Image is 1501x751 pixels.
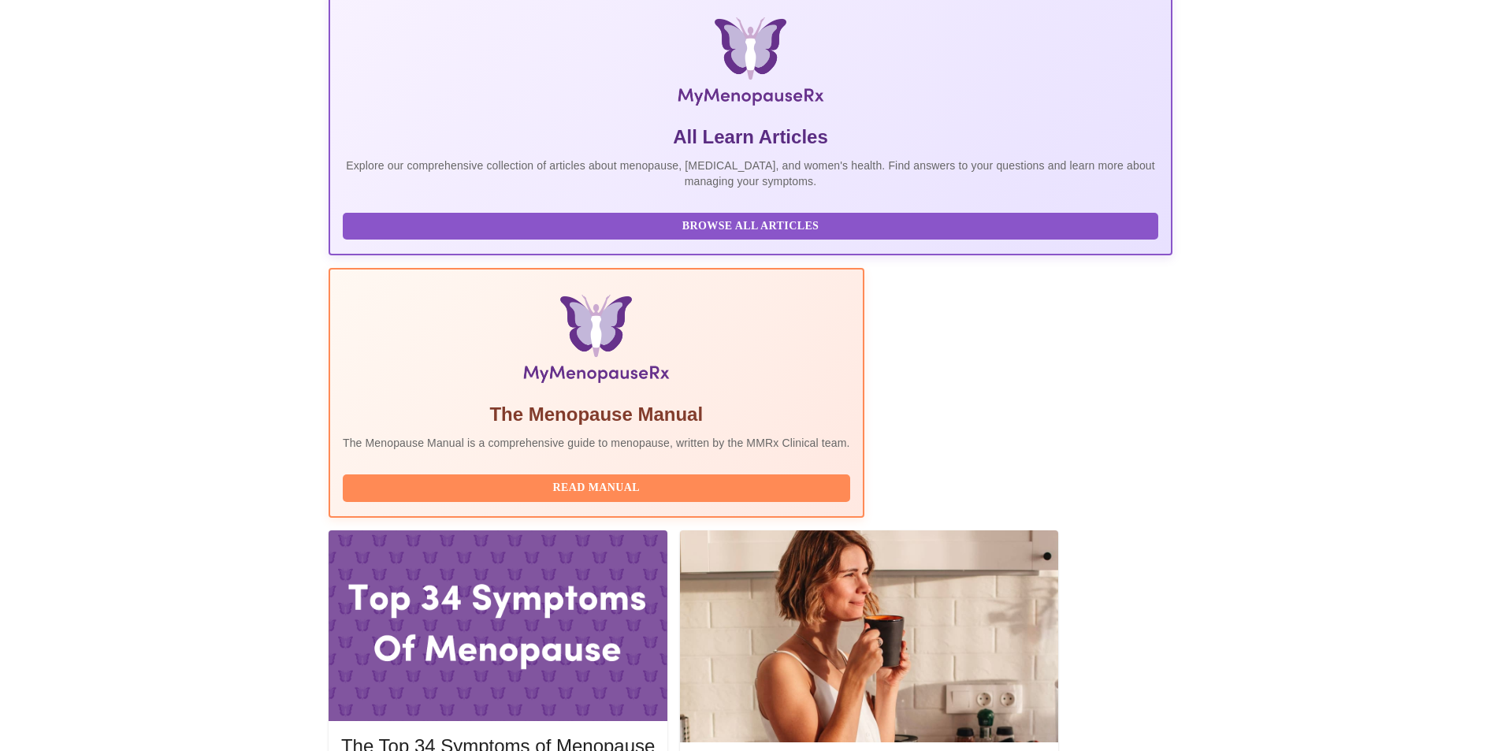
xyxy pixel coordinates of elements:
[423,295,769,389] img: Menopause Manual
[343,402,850,427] h5: The Menopause Manual
[343,474,850,502] button: Read Manual
[343,435,850,451] p: The Menopause Manual is a comprehensive guide to menopause, written by the MMRx Clinical team.
[470,17,1031,112] img: MyMenopauseRx Logo
[343,125,1158,150] h5: All Learn Articles
[359,478,834,498] span: Read Manual
[359,217,1142,236] span: Browse All Articles
[343,213,1158,240] button: Browse All Articles
[343,218,1162,232] a: Browse All Articles
[343,158,1158,189] p: Explore our comprehensive collection of articles about menopause, [MEDICAL_DATA], and women's hea...
[343,480,854,493] a: Read Manual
